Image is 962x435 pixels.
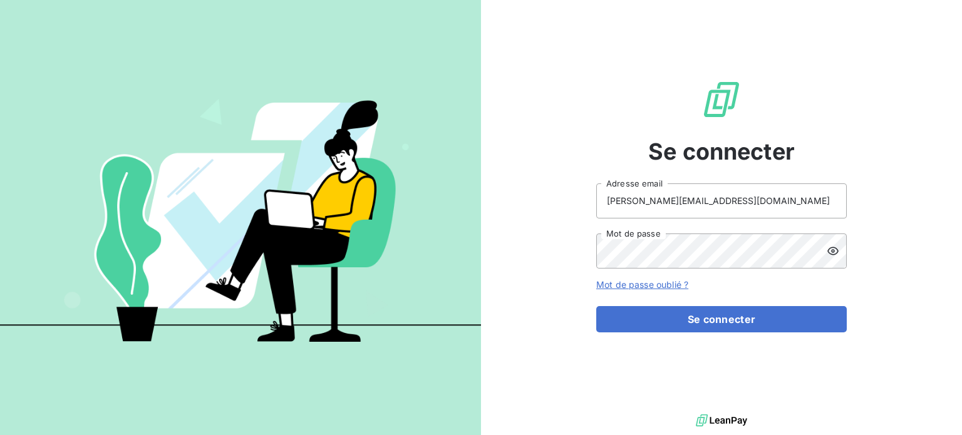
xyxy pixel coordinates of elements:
[596,306,847,332] button: Se connecter
[701,79,742,120] img: Logo LeanPay
[648,135,795,168] span: Se connecter
[696,411,747,430] img: logo
[596,183,847,218] input: placeholder
[596,279,688,290] a: Mot de passe oublié ?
